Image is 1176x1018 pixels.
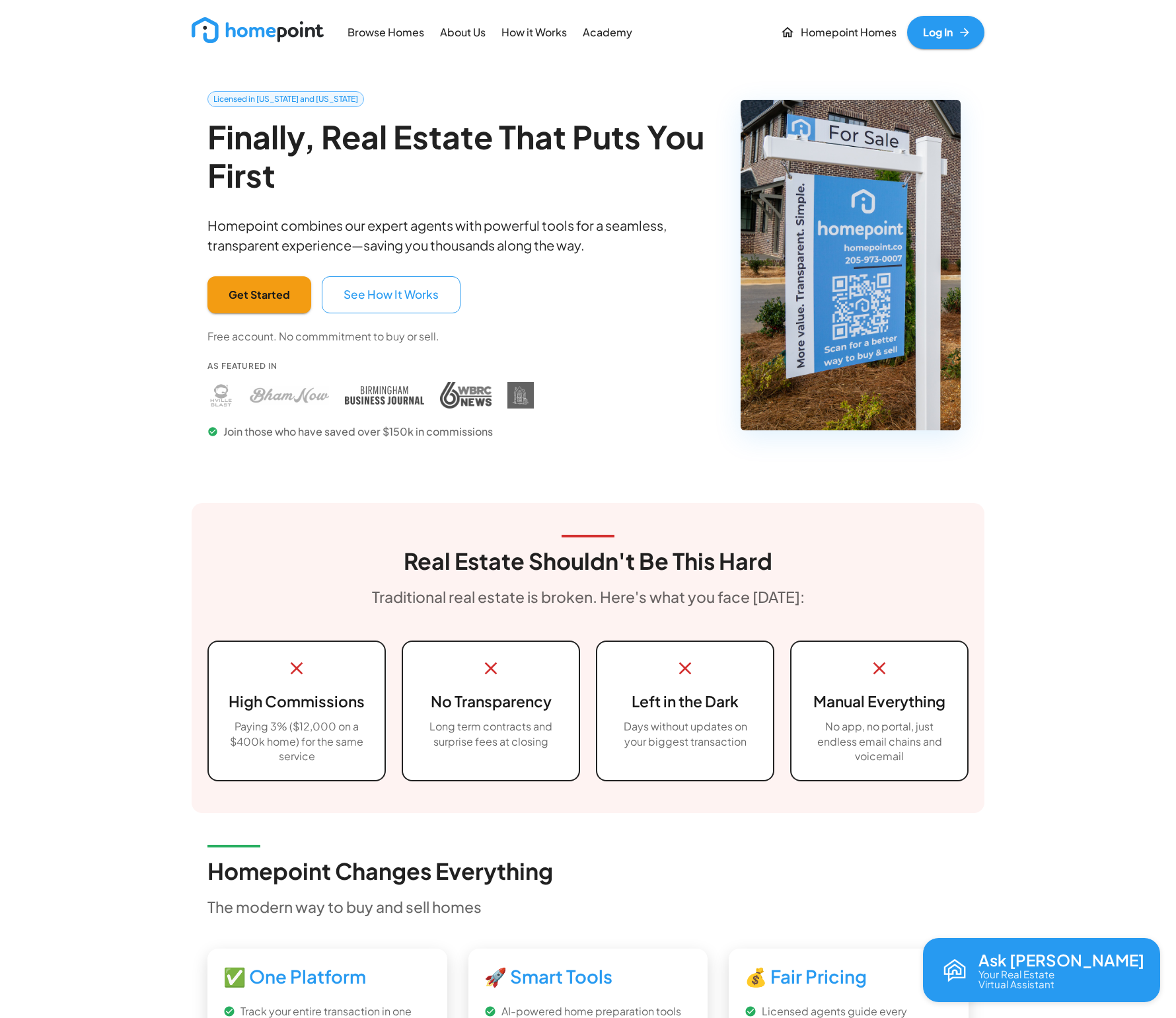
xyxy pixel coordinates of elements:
a: About Us [435,17,491,47]
a: Academy [577,17,638,47]
p: Days without updates on your biggest transaction [613,719,757,750]
button: Get Started [207,276,311,313]
a: How it Works [496,17,572,47]
p: Your Real Estate Virtual Assistant [978,969,1054,989]
a: Homepoint Homes [775,16,902,49]
img: Bham Now press coverage - Homepoint featured in Bham Now [250,382,329,409]
a: Browse Homes [342,17,429,47]
h6: Left in the Dark [613,689,757,714]
img: Reva [939,955,971,986]
p: Long term contracts and surprise fees at closing [419,719,563,750]
img: new_logo_light.png [192,17,324,43]
h6: No Transparency [419,689,563,714]
p: Academy [583,25,632,40]
h5: 🚀 Smart Tools [484,964,692,989]
p: Free account. No commmitment to buy or sell. [207,329,439,344]
p: Homepoint Homes [801,25,897,40]
p: How it Works [501,25,567,40]
img: Birmingham Business Journal press coverage - Homepoint featured in Birmingham Business Journal [345,382,424,409]
p: Paying 3% ($12,000 on a $400k home) for the same service [225,719,369,765]
h6: Traditional real estate is broken. Here's what you face [DATE]: [372,585,805,609]
img: WBRC press coverage - Homepoint featured in WBRC [440,382,492,409]
h3: Homepoint Changes Everything [207,858,969,884]
p: Homepoint combines our expert agents with powerful tools for a seamless, transparent experience—s... [207,215,706,255]
img: DIY Homebuyers Academy press coverage - Homepoint featured in DIY Homebuyers Academy [507,382,534,409]
h5: ✅ One Platform [223,964,431,989]
h3: Real Estate Shouldn't Be This Hard [404,548,772,574]
p: Ask [PERSON_NAME] [978,951,1144,968]
h6: The modern way to buy and sell homes [207,895,969,920]
p: No app, no portal, just endless email chains and voicemail [807,719,951,765]
button: Open chat with Reva [923,938,1160,1002]
h6: Manual Everything [807,689,951,714]
p: Browse Homes [348,25,424,40]
a: Licensed in [US_STATE] and [US_STATE] [207,91,364,107]
span: Licensed in [US_STATE] and [US_STATE] [208,93,363,105]
a: Log In [907,16,984,49]
p: About Us [440,25,486,40]
p: As Featured In [207,360,534,372]
img: Huntsville Blast press coverage - Homepoint featured in Huntsville Blast [207,382,234,409]
button: See How It Works [322,276,460,313]
img: Homepoint real estate for sale sign - Licensed brokerage in Alabama and Tennessee [741,100,961,430]
h6: High Commissions [225,689,369,714]
p: Join those who have saved over $150k in commissions [207,424,534,440]
h5: 💰 Fair Pricing [745,964,953,989]
h2: Finally, Real Estate That Puts You First [207,118,706,194]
